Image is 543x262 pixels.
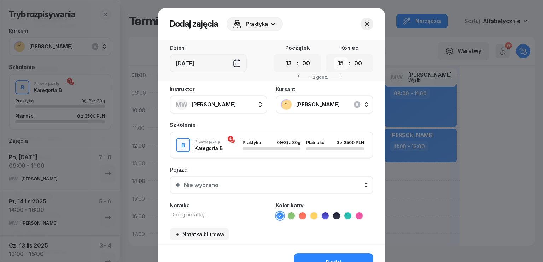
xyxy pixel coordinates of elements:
span: (+8) [280,140,288,145]
button: Notatka biurowa [170,228,229,240]
div: Notatka biurowa [175,231,224,237]
button: Nie wybrano [170,176,373,194]
span: [PERSON_NAME] [192,101,236,108]
div: 0 z 30g [277,140,300,145]
h2: Dodaj zajęcia [170,18,218,30]
span: MW [176,102,188,108]
span: [PERSON_NAME] [296,101,368,108]
button: BPrawo jazdyKategoria BPraktyka0(+8)z 30gPłatności0 z 3500 PLN [170,132,373,158]
div: 0 z 3500 PLN [336,140,364,145]
span: Praktyka [243,140,261,145]
span: Praktyka [246,20,268,28]
div: Płatności [306,140,329,145]
div: : [297,59,298,67]
div: : [349,59,350,67]
button: MW[PERSON_NAME] [170,95,267,114]
div: Nie wybrano [184,182,218,189]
